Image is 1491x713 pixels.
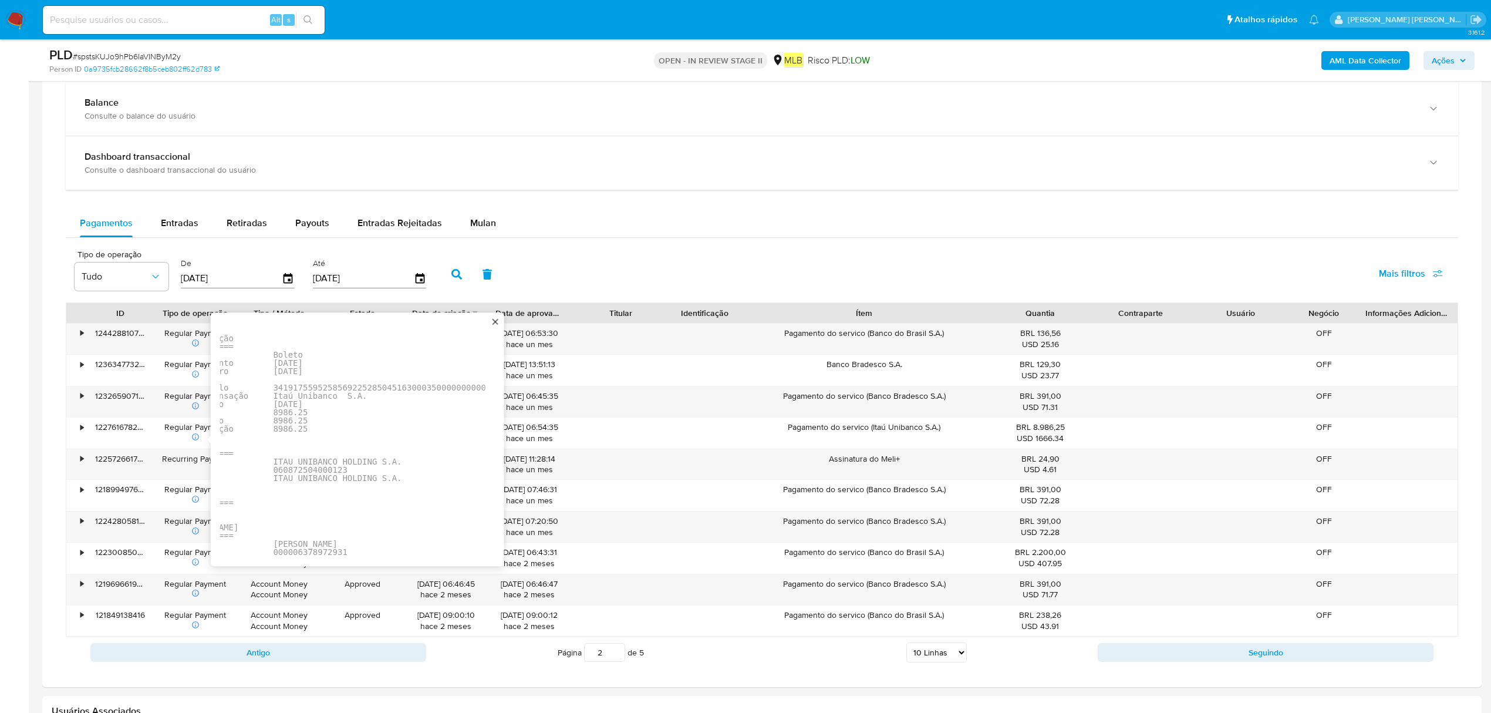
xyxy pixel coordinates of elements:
[1423,51,1475,70] button: Ações
[1234,14,1297,26] span: Atalhos rápidos
[654,52,767,69] p: OPEN - IN REVIEW STAGE II
[49,45,73,64] b: PLD
[1321,51,1409,70] button: AML Data Collector
[1432,51,1455,70] span: Ações
[808,54,870,67] span: Risco PLD:
[784,53,803,67] em: MLB
[851,53,870,67] span: LOW
[49,64,82,75] b: Person ID
[271,14,281,25] span: Alt
[84,64,220,75] a: 0a9735fcb28662f8b5ceb802ff62d783
[1309,15,1319,25] a: Notificações
[43,12,325,28] input: Pesquise usuários ou casos...
[296,12,320,28] button: search-icon
[1348,14,1466,25] p: juliane.miranda@mercadolivre.com
[287,14,291,25] span: s
[1330,51,1401,70] b: AML Data Collector
[1470,14,1482,26] a: Sair
[1468,28,1485,37] span: 3.161.2
[73,51,181,62] span: # spstsKUJo9hPb6IaVINByM2y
